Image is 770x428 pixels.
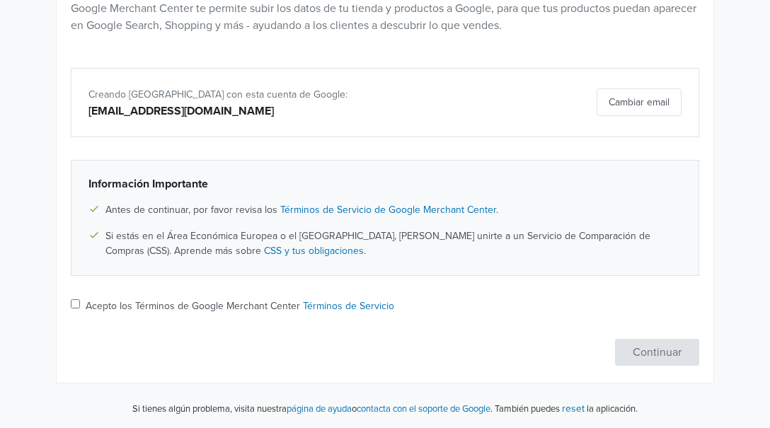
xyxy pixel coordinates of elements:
span: Antes de continuar, por favor revisa los . [105,202,498,217]
p: También puedes la aplicación. [493,400,638,417]
label: Acepto los Términos de Google Merchant Center [86,299,394,313]
a: CSS y tus obligaciones [264,245,364,257]
button: Cambiar email [597,88,682,116]
h6: Información Importante [88,178,682,191]
a: página de ayuda [287,403,352,415]
a: contacta con el soporte de Google [357,403,490,415]
a: Términos de Servicio de Google Merchant Center [280,204,496,216]
span: Creando [GEOGRAPHIC_DATA] con esta cuenta de Google: [88,88,347,100]
button: reset [562,400,585,417]
div: [EMAIL_ADDRESS][DOMAIN_NAME] [88,103,477,120]
p: Si tienes algún problema, visita nuestra o . [132,403,493,417]
a: Términos de Servicio [303,300,394,312]
span: Si estás en el Área Económica Europea o el [GEOGRAPHIC_DATA], [PERSON_NAME] unirte a un Servicio ... [105,229,682,258]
